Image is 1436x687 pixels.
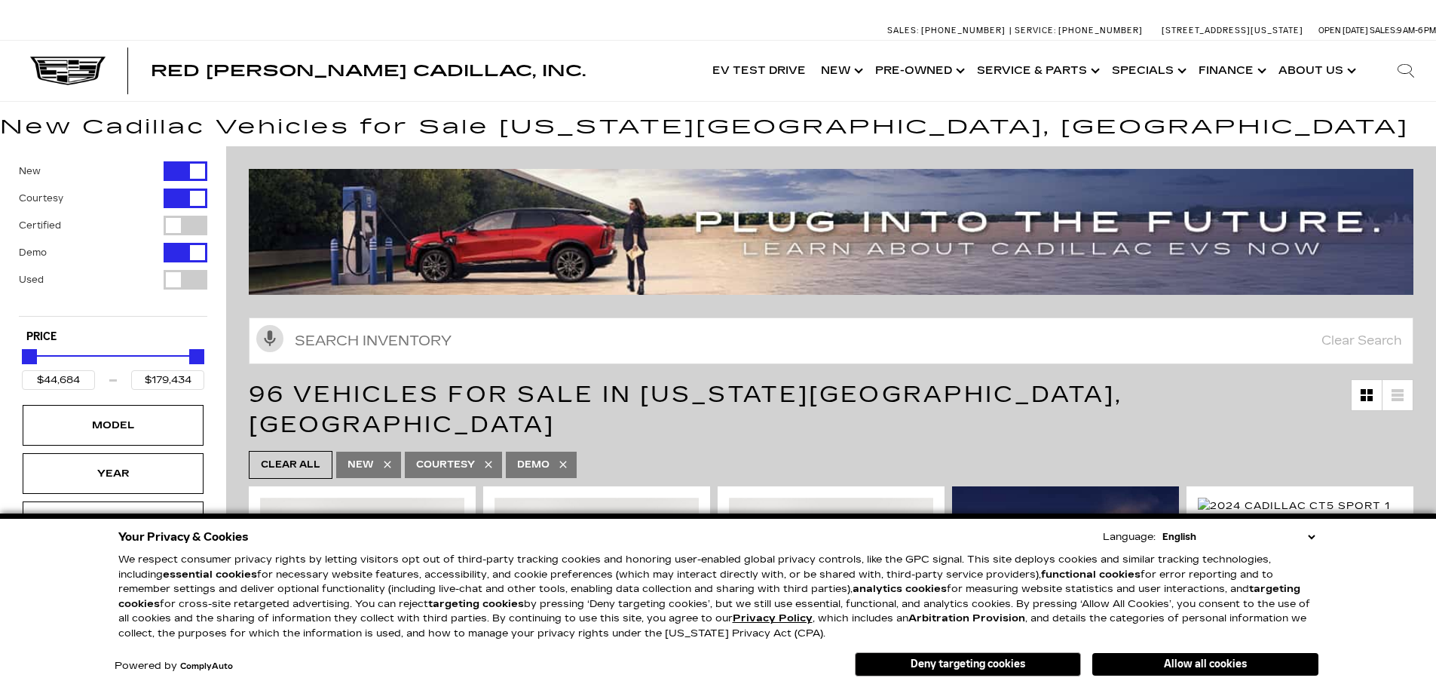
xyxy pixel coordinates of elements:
span: [PHONE_NUMBER] [921,26,1006,35]
strong: analytics cookies [853,583,947,595]
span: Your Privacy & Cookies [118,526,249,547]
a: EV Test Drive [705,41,813,101]
select: Language Select [1159,529,1318,544]
a: Service: [PHONE_NUMBER] [1009,26,1147,35]
div: Price [22,344,204,390]
img: 2024 Cadillac CT5 Sport 1 [1198,498,1390,514]
span: Demo [517,455,550,474]
svg: Click to toggle on voice search [256,325,283,352]
div: Filter by Vehicle Type [19,161,207,316]
button: Deny targeting cookies [855,652,1081,676]
span: 96 Vehicles for Sale in [US_STATE][GEOGRAPHIC_DATA], [GEOGRAPHIC_DATA] [249,381,1122,438]
div: 1 / 2 [494,498,701,653]
span: Courtesy [416,455,475,474]
input: Maximum [131,370,204,390]
span: Sales: [1370,26,1397,35]
span: 9 AM-6 PM [1397,26,1436,35]
div: Maximum Price [189,349,204,364]
a: Pre-Owned [868,41,969,101]
p: We respect consumer privacy rights by letting visitors opt out of third-party tracking cookies an... [118,553,1318,641]
img: 2024 Cadillac CT4 Sport 1 [729,498,935,653]
a: Red [PERSON_NAME] Cadillac, Inc. [151,63,586,78]
span: New [348,455,374,474]
strong: Arbitration Provision [908,612,1025,624]
div: MakeMake [23,501,204,542]
img: 2024 Cadillac CT4 Sport 1 [260,498,467,653]
div: 1 / 2 [260,498,467,653]
img: Cadillac Dark Logo with Cadillac White Text [30,57,106,85]
label: New [19,164,41,179]
div: Minimum Price [22,349,37,364]
label: Courtesy [19,191,63,206]
label: Used [19,272,44,287]
div: Year [75,465,151,482]
a: New [813,41,868,101]
a: Specials [1104,41,1191,101]
span: Service: [1015,26,1056,35]
span: Open [DATE] [1318,26,1368,35]
h5: Price [26,330,200,344]
a: Finance [1191,41,1271,101]
div: Powered by [115,661,233,671]
strong: targeting cookies [428,598,524,610]
a: Privacy Policy [733,612,813,624]
span: Sales: [887,26,919,35]
a: ComplyAuto [180,662,233,671]
strong: essential cookies [163,569,257,581]
img: 2025 Cadillac CT4 Sport 1 [494,498,701,653]
div: ModelModel [23,405,204,446]
a: Service & Parts [969,41,1104,101]
label: Certified [19,218,61,233]
div: Model [75,417,151,434]
div: YearYear [23,453,204,494]
div: Language: [1103,532,1156,542]
div: 1 / 2 [1198,498,1404,515]
a: About Us [1271,41,1361,101]
strong: targeting cookies [118,583,1300,610]
strong: functional cookies [1041,569,1141,581]
button: Allow all cookies [1092,653,1318,676]
span: Red [PERSON_NAME] Cadillac, Inc. [151,62,586,80]
a: Sales: [PHONE_NUMBER] [887,26,1009,35]
div: 1 / 2 [729,498,935,653]
input: Search Inventory [249,317,1413,364]
a: [STREET_ADDRESS][US_STATE] [1162,26,1303,35]
img: ev-blog-post-banners4 [249,169,1425,295]
label: Demo [19,245,47,260]
span: Clear All [261,455,320,474]
input: Minimum [22,370,95,390]
span: [PHONE_NUMBER] [1058,26,1143,35]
